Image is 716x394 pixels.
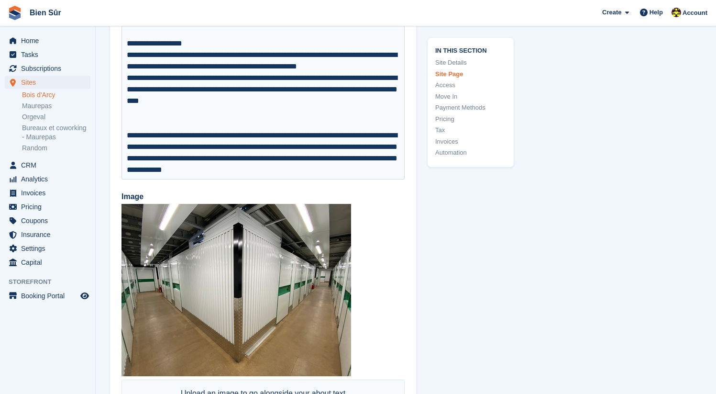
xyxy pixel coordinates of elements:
[9,277,95,287] span: Storefront
[8,6,22,20] img: stora-icon-8386f47178a22dfd0bd8f6a31ec36ba5ce8667c1dd55bd0f319d3a0aa187defe.svg
[22,101,90,111] a: Maurepas
[435,136,506,146] a: Invoices
[435,69,506,79] a: Site Page
[21,76,78,89] span: Sites
[435,125,506,135] a: Tax
[22,113,90,122] a: Orgeval
[21,214,78,227] span: Coupons
[5,186,90,200] a: menu
[5,289,90,303] a: menu
[21,289,78,303] span: Booking Portal
[21,158,78,172] span: CRM
[22,124,90,142] a: Bureaux et coworking - Maurepas
[79,290,90,302] a: Preview store
[121,204,351,376] img: IMG_1466.JPG
[5,158,90,172] a: menu
[21,48,78,61] span: Tasks
[21,62,78,75] span: Subscriptions
[21,186,78,200] span: Invoices
[435,148,506,158] a: Automation
[121,191,405,203] label: Image
[5,256,90,269] a: menu
[22,90,90,100] a: Bois d'Arcy
[672,8,681,17] img: Marie Tran
[435,45,506,54] span: In this section
[21,228,78,241] span: Insurance
[5,228,90,241] a: menu
[683,8,707,18] span: Account
[435,91,506,101] a: Move In
[5,48,90,61] a: menu
[22,144,90,153] a: Random
[5,242,90,255] a: menu
[21,200,78,214] span: Pricing
[435,103,506,113] a: Payment Methods
[5,62,90,75] a: menu
[21,242,78,255] span: Settings
[5,214,90,227] a: menu
[435,114,506,124] a: Pricing
[5,172,90,186] a: menu
[21,172,78,186] span: Analytics
[650,8,663,17] span: Help
[21,34,78,47] span: Home
[5,76,90,89] a: menu
[5,200,90,214] a: menu
[435,80,506,90] a: Access
[21,256,78,269] span: Capital
[602,8,621,17] span: Create
[26,5,65,21] a: Bien Sûr
[5,34,90,47] a: menu
[435,58,506,68] a: Site Details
